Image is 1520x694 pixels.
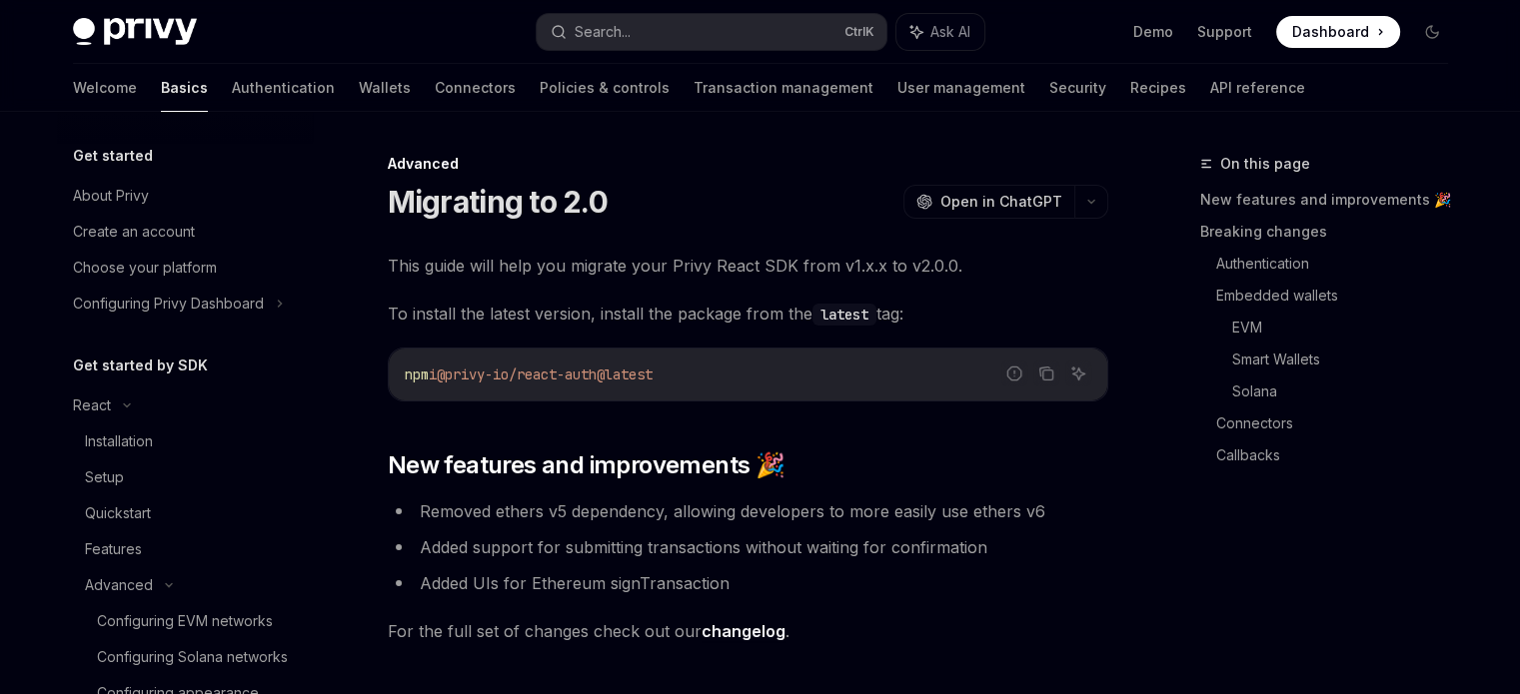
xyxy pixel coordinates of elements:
a: Features [57,531,313,567]
span: npm [405,365,429,383]
span: On this page [1220,152,1310,176]
a: changelog [702,621,785,642]
span: @privy-io/react-auth@latest [437,365,653,383]
span: Ask AI [930,22,970,42]
a: Create an account [57,214,313,250]
button: Ask AI [1065,360,1091,386]
div: Search... [575,20,631,44]
a: Installation [57,423,313,459]
img: dark logo [73,18,197,46]
div: Configuring Solana networks [97,645,288,669]
div: Create an account [73,220,195,244]
a: Transaction management [694,64,873,112]
div: Advanced [85,573,153,597]
a: Dashboard [1276,16,1400,48]
h1: Migrating to 2.0 [388,184,608,220]
a: Configuring EVM networks [57,603,313,639]
div: Configuring EVM networks [97,609,273,633]
div: React [73,393,111,417]
a: Connectors [1216,407,1464,439]
div: Quickstart [85,501,151,525]
button: Toggle dark mode [1416,16,1448,48]
a: Basics [161,64,208,112]
a: API reference [1210,64,1305,112]
a: Welcome [73,64,137,112]
a: User management [897,64,1025,112]
h5: Get started by SDK [73,353,208,377]
h5: Get started [73,144,153,168]
span: i [429,365,437,383]
div: About Privy [73,184,149,208]
a: Quickstart [57,495,313,531]
a: About Privy [57,178,313,214]
div: Configuring Privy Dashboard [73,292,264,316]
div: Setup [85,465,124,489]
span: Open in ChatGPT [940,192,1062,212]
a: Recipes [1130,64,1186,112]
span: Ctrl K [844,24,874,40]
button: Open in ChatGPT [903,185,1074,219]
li: Added support for submitting transactions without waiting for confirmation [388,533,1108,561]
a: Smart Wallets [1232,344,1464,375]
button: Ask AI [896,14,984,50]
span: To install the latest version, install the package from the tag: [388,300,1108,328]
button: Search...CtrlK [537,14,886,50]
button: Report incorrect code [1001,360,1027,386]
a: Authentication [1216,248,1464,280]
a: Setup [57,459,313,495]
span: New features and improvements 🎉 [388,449,784,481]
li: Removed ethers v5 dependency, allowing developers to more easily use ethers v6 [388,497,1108,525]
div: Features [85,537,142,561]
a: EVM [1232,312,1464,344]
a: Demo [1133,22,1173,42]
a: Wallets [359,64,411,112]
a: Embedded wallets [1216,280,1464,312]
div: Advanced [388,154,1108,174]
code: latest [812,304,876,326]
a: Breaking changes [1200,216,1464,248]
a: Policies & controls [540,64,670,112]
a: Support [1197,22,1252,42]
span: This guide will help you migrate your Privy React SDK from v1.x.x to v2.0.0. [388,252,1108,280]
li: Added UIs for Ethereum signTransaction [388,569,1108,597]
button: Copy the contents from the code block [1033,360,1059,386]
a: Callbacks [1216,439,1464,471]
span: For the full set of changes check out our . [388,617,1108,645]
div: Installation [85,429,153,453]
a: Security [1049,64,1106,112]
a: Configuring Solana networks [57,639,313,675]
div: Choose your platform [73,256,217,280]
a: Connectors [435,64,516,112]
a: New features and improvements 🎉 [1200,184,1464,216]
a: Choose your platform [57,250,313,286]
a: Solana [1232,375,1464,407]
a: Authentication [232,64,335,112]
span: Dashboard [1292,22,1369,42]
